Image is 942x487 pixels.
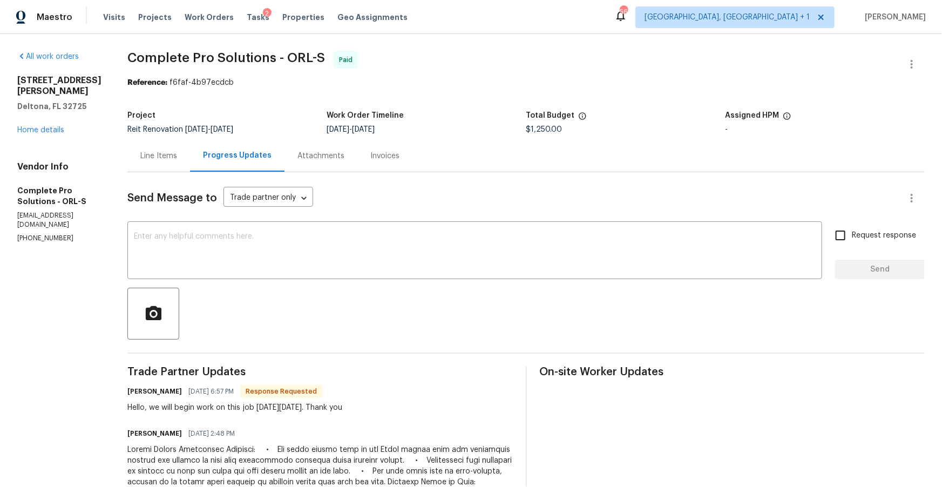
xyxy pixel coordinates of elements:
[526,112,575,119] h5: Total Budget
[223,190,313,207] div: Trade partner only
[860,12,926,23] span: [PERSON_NAME]
[127,402,342,413] div: Hello, we will begin work on this job [DATE][DATE]. Thank you
[297,151,344,161] div: Attachments
[337,12,408,23] span: Geo Assignments
[188,386,234,397] span: [DATE] 6:57 PM
[185,12,234,23] span: Work Orders
[282,12,324,23] span: Properties
[127,126,233,133] span: Reit Renovation
[185,126,233,133] span: -
[17,75,101,97] h2: [STREET_ADDRESS][PERSON_NAME]
[127,79,167,86] b: Reference:
[370,151,399,161] div: Invoices
[185,126,208,133] span: [DATE]
[127,428,182,439] h6: [PERSON_NAME]
[263,8,272,19] div: 2
[327,112,404,119] h5: Work Order Timeline
[247,13,269,21] span: Tasks
[127,77,925,88] div: f6faf-4b97ecdcb
[127,193,217,204] span: Send Message to
[138,12,172,23] span: Projects
[726,112,780,119] h5: Assigned HPM
[352,126,375,133] span: [DATE]
[327,126,375,133] span: -
[17,234,101,243] p: [PHONE_NUMBER]
[127,112,155,119] h5: Project
[17,126,64,134] a: Home details
[339,55,357,65] span: Paid
[103,12,125,23] span: Visits
[127,386,182,397] h6: [PERSON_NAME]
[140,151,177,161] div: Line Items
[726,126,925,133] div: -
[327,126,349,133] span: [DATE]
[17,185,101,207] h5: Complete Pro Solutions - ORL-S
[783,112,791,126] span: The hpm assigned to this work order.
[578,112,587,126] span: The total cost of line items that have been proposed by Opendoor. This sum includes line items th...
[620,6,627,17] div: 56
[127,51,325,64] span: Complete Pro Solutions - ORL-S
[852,230,916,241] span: Request response
[203,150,272,161] div: Progress Updates
[241,386,321,397] span: Response Requested
[17,53,79,60] a: All work orders
[540,367,925,377] span: On-site Worker Updates
[188,428,235,439] span: [DATE] 2:48 PM
[17,211,101,229] p: [EMAIL_ADDRESS][DOMAIN_NAME]
[17,101,101,112] h5: Deltona, FL 32725
[127,367,513,377] span: Trade Partner Updates
[17,161,101,172] h4: Vendor Info
[645,12,810,23] span: [GEOGRAPHIC_DATA], [GEOGRAPHIC_DATA] + 1
[37,12,72,23] span: Maestro
[526,126,563,133] span: $1,250.00
[211,126,233,133] span: [DATE]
